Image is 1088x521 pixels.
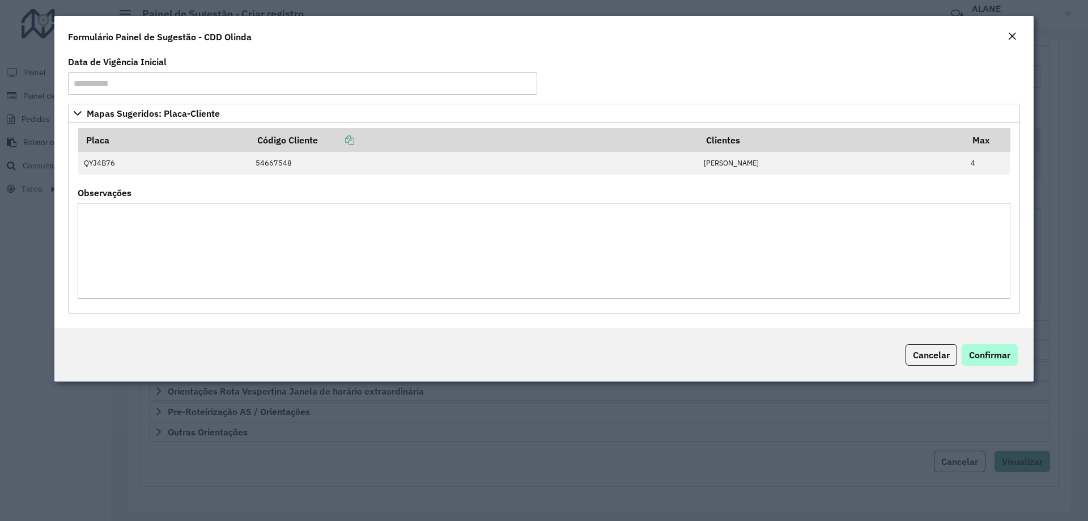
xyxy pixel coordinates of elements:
[68,30,252,44] h4: Formulário Painel de Sugestão - CDD Olinda
[78,186,131,200] label: Observações
[965,152,1010,175] td: 4
[318,134,354,146] a: Copiar
[969,349,1010,361] span: Confirmar
[68,55,167,69] label: Data de Vigência Inicial
[78,128,250,152] th: Placa
[250,128,698,152] th: Código Cliente
[68,104,1020,123] a: Mapas Sugeridos: Placa-Cliente
[913,349,950,361] span: Cancelar
[965,128,1010,152] th: Max
[1008,32,1017,41] em: Fechar
[1004,29,1020,44] button: Close
[68,123,1020,314] div: Mapas Sugeridos: Placa-Cliente
[962,344,1018,366] button: Confirmar
[87,109,220,118] span: Mapas Sugeridos: Placa-Cliente
[698,152,965,175] td: [PERSON_NAME]
[78,152,250,175] td: QYJ4B76
[698,128,965,152] th: Clientes
[250,152,698,175] td: 54667548
[906,344,957,366] button: Cancelar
